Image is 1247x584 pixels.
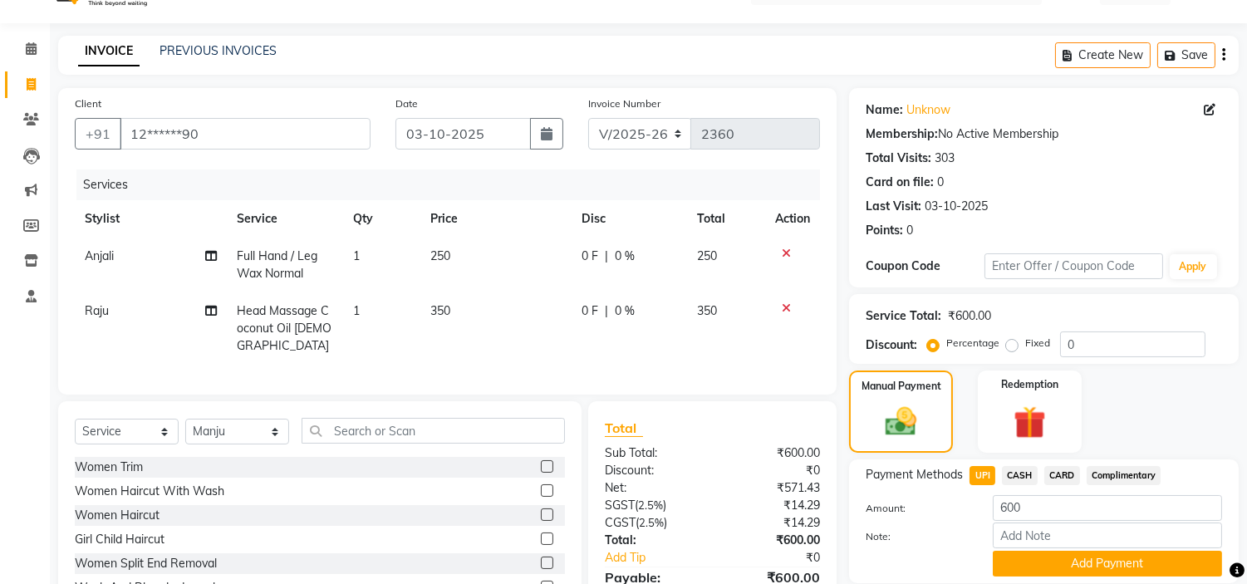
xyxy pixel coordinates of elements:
[615,302,635,320] span: 0 %
[866,125,1222,143] div: No Active Membership
[582,302,598,320] span: 0 F
[993,523,1222,548] input: Add Note
[906,222,913,239] div: 0
[75,507,160,524] div: Women Haircut
[592,532,713,549] div: Total:
[866,336,917,354] div: Discount:
[1170,254,1217,279] button: Apply
[925,198,988,215] div: 03-10-2025
[993,551,1222,577] button: Add Payment
[592,514,713,532] div: ( )
[765,200,820,238] th: Action
[713,497,833,514] div: ₹14.29
[1001,377,1058,392] label: Redemption
[866,150,931,167] div: Total Visits:
[605,302,608,320] span: |
[75,531,164,548] div: Girl Child Haircut
[76,169,832,200] div: Services
[713,532,833,549] div: ₹600.00
[78,37,140,66] a: INVOICE
[876,404,925,439] img: _cash.svg
[572,200,687,238] th: Disc
[588,96,660,111] label: Invoice Number
[85,248,114,263] span: Anjali
[697,248,717,263] span: 250
[853,501,980,516] label: Amount:
[605,498,635,513] span: SGST
[866,222,903,239] div: Points:
[75,200,227,238] th: Stylist
[605,248,608,265] span: |
[615,248,635,265] span: 0 %
[353,248,360,263] span: 1
[75,96,101,111] label: Client
[1044,466,1080,485] span: CARD
[866,101,903,119] div: Name:
[946,336,999,351] label: Percentage
[866,125,938,143] div: Membership:
[713,514,833,532] div: ₹14.29
[866,466,963,483] span: Payment Methods
[353,303,360,318] span: 1
[430,303,450,318] span: 350
[1004,402,1056,443] img: _gift.svg
[713,462,833,479] div: ₹0
[582,248,598,265] span: 0 F
[993,495,1222,521] input: Amount
[639,516,664,529] span: 2.5%
[395,96,418,111] label: Date
[1157,42,1215,68] button: Save
[866,198,921,215] div: Last Visit:
[906,101,950,119] a: Unknow
[75,483,224,500] div: Women Haircut With Wash
[343,200,420,238] th: Qty
[713,479,833,497] div: ₹571.43
[733,549,833,567] div: ₹0
[1055,42,1151,68] button: Create New
[713,444,833,462] div: ₹600.00
[1002,466,1038,485] span: CASH
[605,420,643,437] span: Total
[592,497,713,514] div: ( )
[592,462,713,479] div: Discount:
[866,174,934,191] div: Card on file:
[592,479,713,497] div: Net:
[697,303,717,318] span: 350
[85,303,109,318] span: Raju
[430,248,450,263] span: 250
[937,174,944,191] div: 0
[592,444,713,462] div: Sub Total:
[302,418,565,444] input: Search or Scan
[1025,336,1050,351] label: Fixed
[866,307,941,325] div: Service Total:
[605,515,636,530] span: CGST
[75,459,143,476] div: Women Trim
[984,253,1162,279] input: Enter Offer / Coupon Code
[75,555,217,572] div: Women Split End Removal
[1087,466,1161,485] span: Complimentary
[853,529,980,544] label: Note:
[227,200,343,238] th: Service
[75,118,121,150] button: +91
[592,549,733,567] a: Add Tip
[935,150,955,167] div: 303
[970,466,995,485] span: UPI
[120,118,371,150] input: Search by Name/Mobile/Email/Code
[237,303,331,353] span: Head Massage Coconut Oil [DEMOGRAPHIC_DATA]
[687,200,766,238] th: Total
[866,258,984,275] div: Coupon Code
[948,307,991,325] div: ₹600.00
[420,200,572,238] th: Price
[862,379,941,394] label: Manual Payment
[160,43,277,58] a: PREVIOUS INVOICES
[237,248,317,281] span: Full Hand / Leg Wax Normal
[638,498,663,512] span: 2.5%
